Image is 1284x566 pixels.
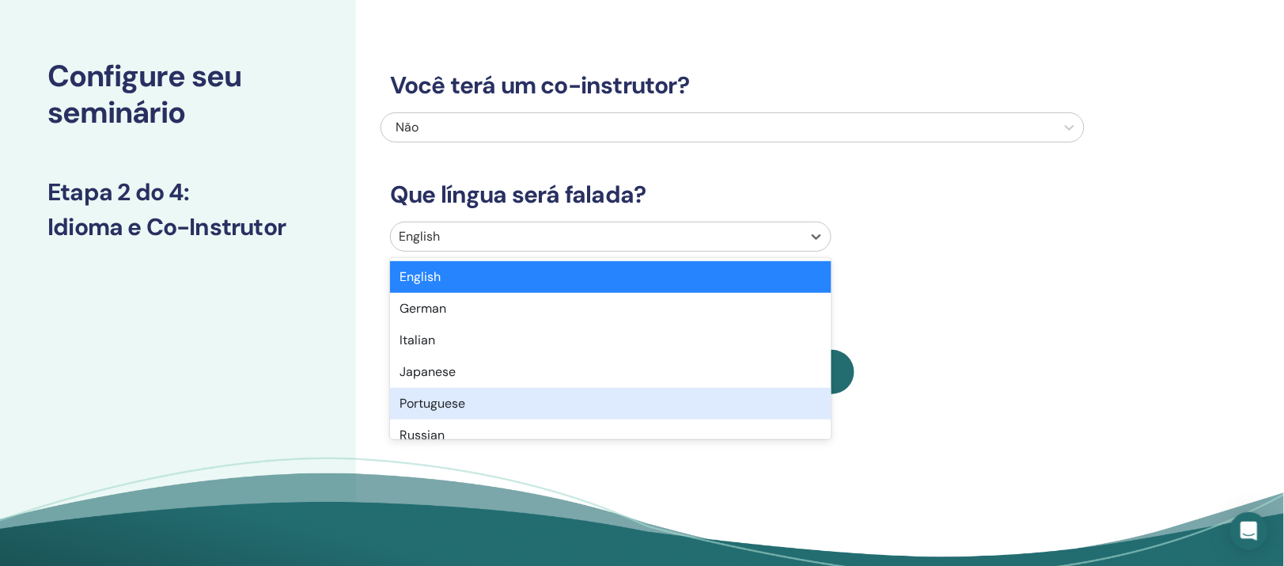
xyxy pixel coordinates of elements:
[47,213,309,241] h3: Idioma e Co-Instrutor
[390,325,831,356] div: Italian
[390,420,831,451] div: Russian
[390,293,831,325] div: German
[390,388,831,420] div: Portuguese
[1230,512,1268,550] div: Open Intercom Messenger
[396,119,419,135] span: Não
[47,178,309,207] h3: Etapa 2 do 4 :
[390,261,831,293] div: English
[381,71,1085,100] h3: Você terá um co-instrutor?
[381,180,1085,209] h3: Que língua será falada?
[47,59,309,131] h2: Configure seu seminário
[390,356,831,388] div: Japanese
